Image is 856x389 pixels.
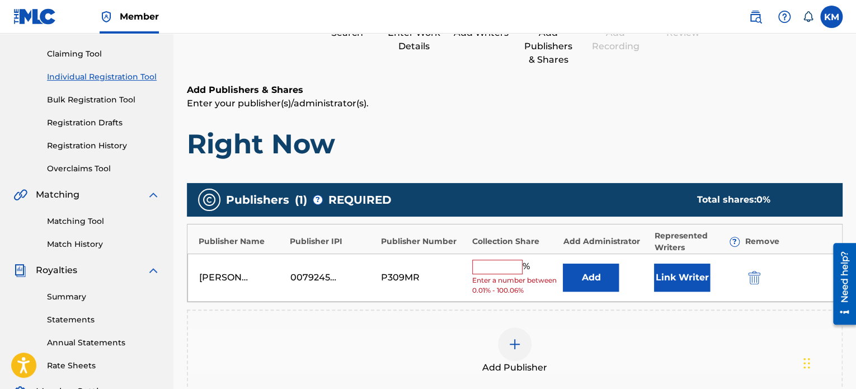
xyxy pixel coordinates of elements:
span: REQUIRED [328,191,392,208]
img: Top Rightsholder [100,10,113,24]
h1: Right Now [187,127,843,161]
span: Member [120,10,159,23]
div: Drag [803,346,810,380]
img: 12a2ab48e56ec057fbd8.svg [748,271,760,284]
a: Overclaims Tool [47,163,160,175]
img: search [749,10,762,24]
button: Add [563,264,619,292]
span: ( 1 ) [295,191,307,208]
div: Add Administrator [563,236,648,247]
img: expand [147,188,160,201]
iframe: Resource Center [825,239,856,329]
span: % [523,260,533,274]
span: Add Publisher [482,361,547,374]
div: Collection Share [472,236,558,247]
span: Enter a number between 0.01% - 100.06% [472,275,558,296]
img: publishers [203,193,216,207]
div: Help [773,6,796,28]
div: Represented Writers [654,230,740,254]
span: Publishers [226,191,289,208]
a: Registration Drafts [47,117,160,129]
div: Remove [745,236,831,247]
img: MLC Logo [13,8,57,25]
div: User Menu [820,6,843,28]
img: Matching [13,188,27,201]
span: ? [313,195,322,204]
div: Add Publishers & Shares [520,26,576,67]
iframe: Chat Widget [800,335,856,389]
div: Enter Work Details [386,26,442,53]
span: Royalties [36,264,77,277]
div: Notifications [802,11,813,22]
div: Add Recording [587,26,643,53]
span: ? [730,237,739,246]
button: Link Writer [654,264,710,292]
a: Bulk Registration Tool [47,94,160,106]
span: 0 % [756,194,770,205]
a: Match History [47,238,160,250]
span: Matching [36,188,79,201]
div: Publisher Number [381,236,467,247]
a: Matching Tool [47,215,160,227]
a: Public Search [744,6,766,28]
a: Claiming Tool [47,48,160,60]
a: Statements [47,314,160,326]
p: Enter your publisher(s)/administrator(s). [187,97,843,110]
a: Registration History [47,140,160,152]
img: expand [147,264,160,277]
a: Rate Sheets [47,360,160,372]
a: Annual Statements [47,337,160,349]
div: Publisher Name [199,236,284,247]
img: help [778,10,791,24]
img: add [508,338,521,351]
a: Summary [47,291,160,303]
img: Royalties [13,264,27,277]
div: Publisher IPI [290,236,375,247]
div: Total shares: [697,193,820,207]
a: Individual Registration Tool [47,71,160,83]
h6: Add Publishers & Shares [187,83,843,97]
